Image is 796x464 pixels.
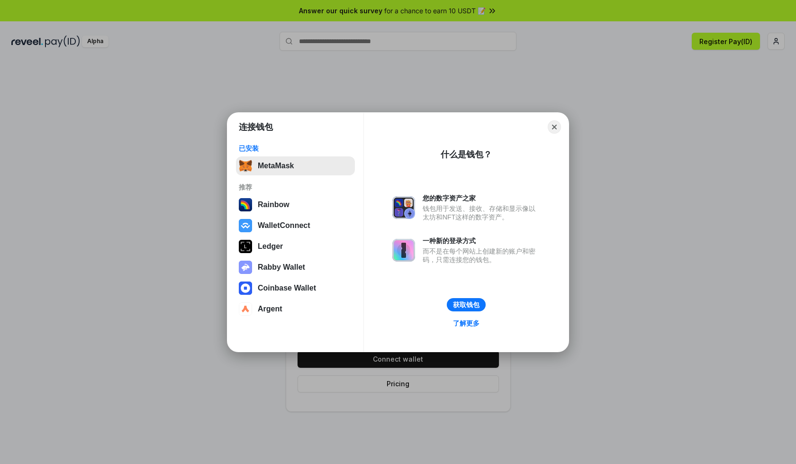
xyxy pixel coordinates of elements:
[258,242,283,251] div: Ledger
[392,239,415,262] img: svg+xml,%3Csvg%20xmlns%3D%22http%3A%2F%2Fwww.w3.org%2F2000%2Fsvg%22%20fill%3D%22none%22%20viewBox...
[239,261,252,274] img: svg+xml,%3Csvg%20xmlns%3D%22http%3A%2F%2Fwww.w3.org%2F2000%2Fsvg%22%20fill%3D%22none%22%20viewBox...
[441,149,492,160] div: 什么是钱包？
[236,156,355,175] button: MetaMask
[239,240,252,253] img: svg+xml,%3Csvg%20xmlns%3D%22http%3A%2F%2Fwww.w3.org%2F2000%2Fsvg%22%20width%3D%2228%22%20height%3...
[236,237,355,256] button: Ledger
[236,258,355,277] button: Rabby Wallet
[447,298,486,311] button: 获取钱包
[239,121,273,133] h1: 连接钱包
[453,319,479,328] div: 了解更多
[239,198,252,211] img: svg+xml,%3Csvg%20width%3D%22120%22%20height%3D%22120%22%20viewBox%3D%220%200%20120%20120%22%20fil...
[258,162,294,170] div: MetaMask
[423,204,540,221] div: 钱包用于发送、接收、存储和显示像以太坊和NFT这样的数字资产。
[258,263,305,272] div: Rabby Wallet
[239,159,252,173] img: svg+xml,%3Csvg%20fill%3D%22none%22%20height%3D%2233%22%20viewBox%3D%220%200%2035%2033%22%20width%...
[447,317,485,329] a: 了解更多
[392,196,415,219] img: svg+xml,%3Csvg%20xmlns%3D%22http%3A%2F%2Fwww.w3.org%2F2000%2Fsvg%22%20fill%3D%22none%22%20viewBox...
[236,279,355,298] button: Coinbase Wallet
[453,300,479,309] div: 获取钱包
[548,120,561,134] button: Close
[239,144,352,153] div: 已安装
[423,237,540,245] div: 一种新的登录方式
[239,219,252,232] img: svg+xml,%3Csvg%20width%3D%2228%22%20height%3D%2228%22%20viewBox%3D%220%200%2028%2028%22%20fill%3D...
[239,183,352,191] div: 推荐
[239,302,252,316] img: svg+xml,%3Csvg%20width%3D%2228%22%20height%3D%2228%22%20viewBox%3D%220%200%2028%2028%22%20fill%3D...
[423,247,540,264] div: 而不是在每个网站上创建新的账户和密码，只需连接您的钱包。
[423,194,540,202] div: 您的数字资产之家
[236,195,355,214] button: Rainbow
[258,305,282,313] div: Argent
[236,216,355,235] button: WalletConnect
[258,221,310,230] div: WalletConnect
[239,282,252,295] img: svg+xml,%3Csvg%20width%3D%2228%22%20height%3D%2228%22%20viewBox%3D%220%200%2028%2028%22%20fill%3D...
[236,300,355,318] button: Argent
[258,284,316,292] div: Coinbase Wallet
[258,200,289,209] div: Rainbow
